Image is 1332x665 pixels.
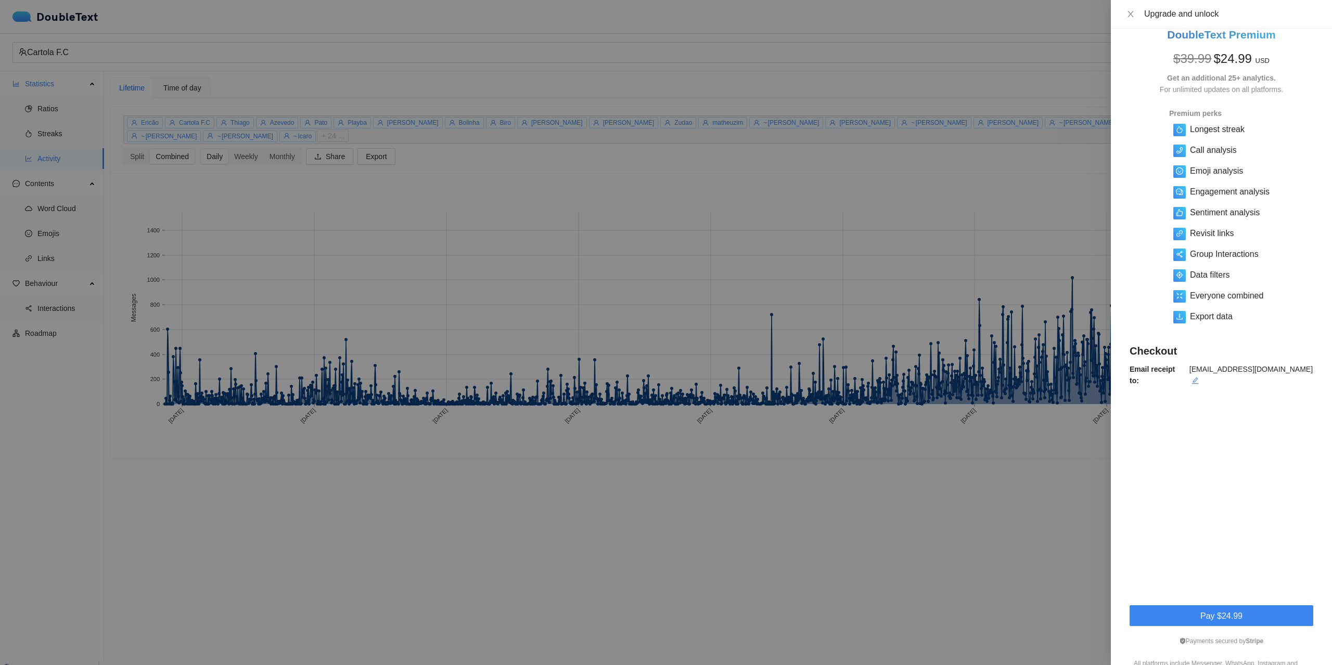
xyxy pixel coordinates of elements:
h5: Export data [1190,310,1233,323]
h5: Revisit links [1190,227,1234,240]
span: comment [1176,188,1183,195]
div: Upgrade and unlock [1144,8,1320,20]
span: safety-certificate [1180,638,1186,644]
span: aim [1176,271,1183,279]
span: close [1126,10,1135,18]
h5: Sentiment analysis [1190,206,1260,219]
h4: Checkout [1130,344,1320,358]
span: like [1176,209,1183,216]
span: link [1176,230,1183,237]
strong: Premium perks [1169,109,1222,118]
h5: Group Interactions [1190,248,1259,260]
div: Edit [1192,375,1199,386]
strong: Email receipt to: [1130,365,1175,385]
button: Close [1123,9,1138,19]
h5: Emoji analysis [1190,165,1243,177]
iframe: Quadro seguro de entrada do pagamento [1128,390,1315,595]
span: USD [1256,57,1270,64]
h5: Call analysis [1190,144,1237,157]
h2: DoubleText Premium [1123,26,1320,43]
span: fire [1176,126,1183,133]
span: edit [1192,377,1199,384]
h5: Everyone combined [1190,290,1263,302]
span: For unlimited updates on all platforms. [1160,85,1283,94]
h5: Longest streak [1190,123,1245,136]
b: Stripe [1246,637,1263,645]
span: Pay $24.99 [1200,609,1243,622]
span: $ 24.99 [1213,51,1251,66]
span: smile [1176,167,1183,175]
button: Pay $24.99 [1130,605,1313,626]
h5: Data filters [1190,269,1229,281]
strong: Get an additional 25+ analytics. [1167,74,1276,82]
span: Payments secured by [1180,637,1263,645]
div: [EMAIL_ADDRESS][DOMAIN_NAME] [1189,363,1320,386]
span: fullscreen-exit [1176,292,1183,299]
span: phone [1176,147,1183,154]
span: share-alt [1176,251,1183,258]
span: $ 39.99 [1173,51,1211,66]
span: download [1176,313,1183,320]
h5: Engagement analysis [1190,186,1270,198]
